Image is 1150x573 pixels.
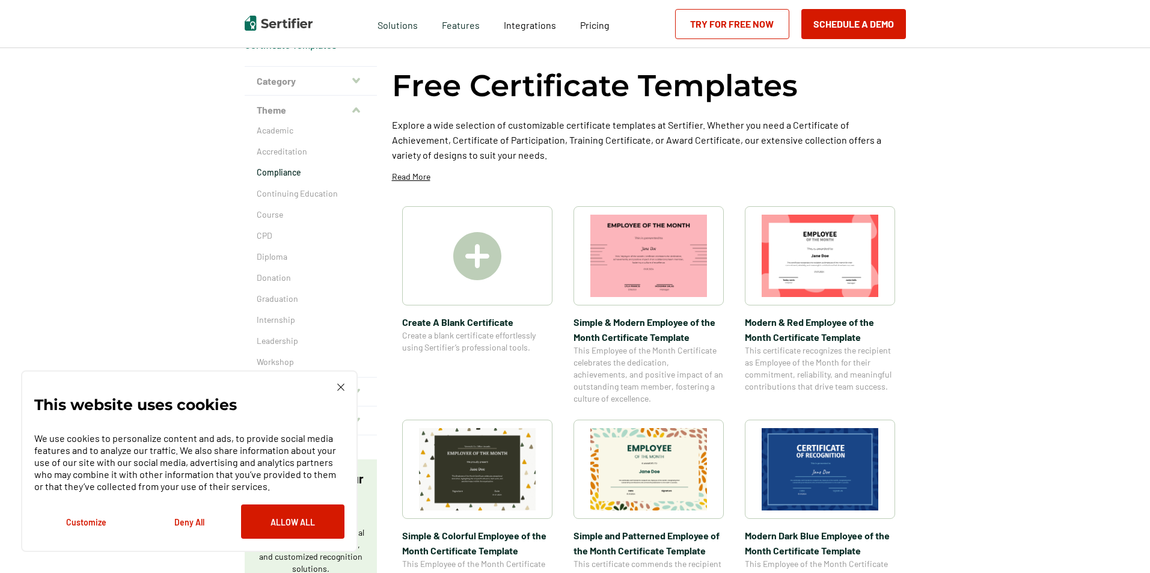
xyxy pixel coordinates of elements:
[34,399,237,411] p: This website uses cookies
[392,66,798,105] h1: Free Certificate Templates
[590,428,707,510] img: Simple and Patterned Employee of the Month Certificate Template
[241,504,344,539] button: Allow All
[245,124,377,378] div: Theme
[745,345,895,393] span: This certificate recognizes the recipient as Employee of the Month for their commitment, reliabil...
[402,528,552,558] span: Simple & Colorful Employee of the Month Certificate Template
[573,345,724,405] span: This Employee of the Month Certificate celebrates the dedication, achievements, and positive impa...
[442,16,480,31] span: Features
[745,206,895,405] a: Modern & Red Employee of the Month Certificate TemplateModern & Red Employee of the Month Certifi...
[504,19,556,31] span: Integrations
[378,16,418,31] span: Solutions
[580,19,610,31] span: Pricing
[745,528,895,558] span: Modern Dark Blue Employee of the Month Certificate Template
[590,215,707,297] img: Simple & Modern Employee of the Month Certificate Template
[1090,515,1150,573] iframe: Chat Widget
[257,146,365,158] a: Accreditation
[745,314,895,345] span: Modern & Red Employee of the Month Certificate Template
[34,504,138,539] button: Customize
[573,314,724,345] span: Simple & Modern Employee of the Month Certificate Template
[801,9,906,39] button: Schedule a Demo
[257,335,365,347] a: Leadership
[762,428,878,510] img: Modern Dark Blue Employee of the Month Certificate Template
[257,293,365,305] a: Graduation
[392,171,430,183] p: Read More
[392,117,906,162] p: Explore a wide selection of customizable certificate templates at Sertifier. Whether you need a C...
[257,251,365,263] a: Diploma
[34,432,344,492] p: We use cookies to personalize content and ads, to provide social media features and to analyze ou...
[419,428,536,510] img: Simple & Colorful Employee of the Month Certificate Template
[402,314,552,329] span: Create A Blank Certificate
[573,528,724,558] span: Simple and Patterned Employee of the Month Certificate Template
[257,230,365,242] a: CPD
[257,188,365,200] a: Continuing Education
[337,384,344,391] img: Cookie Popup Close
[504,16,556,31] a: Integrations
[453,232,501,280] img: Create A Blank Certificate
[257,272,365,284] a: Donation
[257,314,365,326] a: Internship
[573,206,724,405] a: Simple & Modern Employee of the Month Certificate TemplateSimple & Modern Employee of the Month C...
[257,209,365,221] a: Course
[245,96,377,124] button: Theme
[257,124,365,136] a: Academic
[675,9,789,39] a: Try for Free Now
[138,504,241,539] button: Deny All
[245,16,313,31] img: Sertifier | Digital Credentialing Platform
[257,356,365,368] a: Workshop
[257,167,365,179] a: Compliance
[580,16,610,31] a: Pricing
[402,329,552,354] span: Create a blank certificate effortlessly using Sertifier’s professional tools.
[245,67,377,96] button: Category
[762,215,878,297] img: Modern & Red Employee of the Month Certificate Template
